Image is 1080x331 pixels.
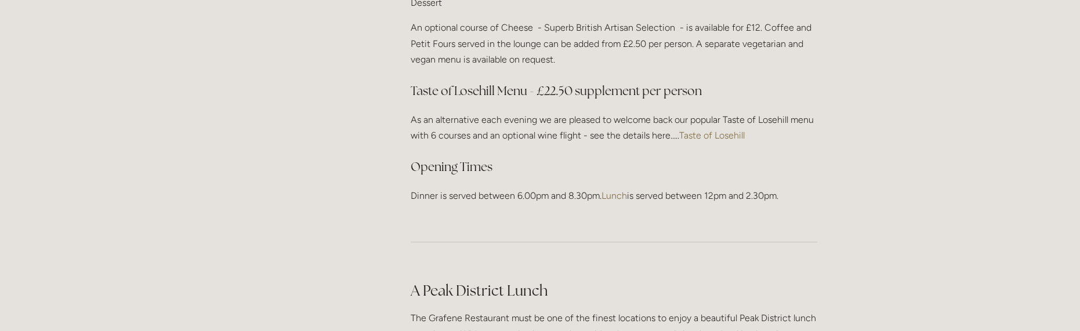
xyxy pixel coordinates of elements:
[411,112,817,143] p: As an alternative each evening we are pleased to welcome back our popular Taste of Losehill menu ...
[601,190,627,201] a: Lunch
[411,20,817,67] p: An optional course of Cheese - Superb British Artisan Selection - is available for £12. Coffee an...
[411,281,817,301] h2: A Peak District Lunch
[411,188,817,203] p: Dinner is served between 6.00pm and 8.30pm. is served between 12pm and 2.30pm.
[411,79,817,103] h3: Taste of Losehill Menu - £22.50 supplement per person
[411,155,817,179] h3: Opening Times
[679,130,745,141] a: Taste of Losehill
